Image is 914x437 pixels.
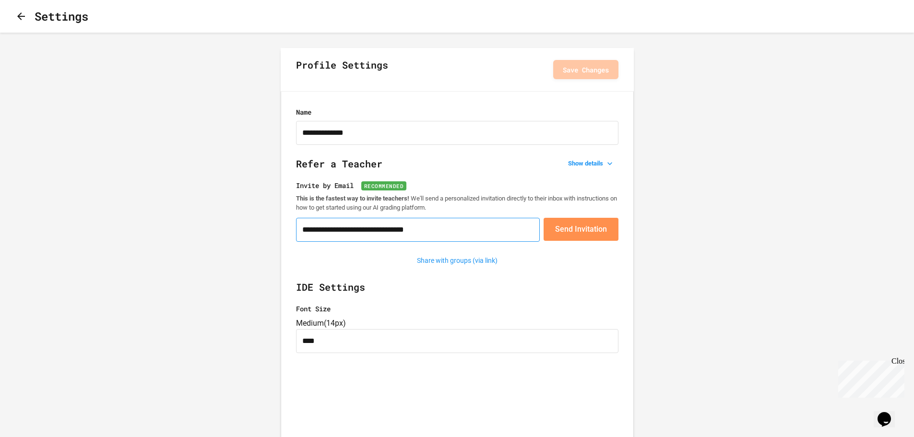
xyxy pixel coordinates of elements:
iframe: chat widget [834,357,904,398]
button: Send Invitation [544,218,618,241]
h2: IDE Settings [296,280,618,304]
span: Recommended [361,181,407,190]
p: We'll send a personalized invitation directly to their inbox with instructions on how to get star... [296,194,618,212]
h2: Profile Settings [296,58,388,82]
div: Medium ( 14px ) [296,318,618,329]
button: Save Changes [553,60,618,79]
h1: Settings [35,8,88,25]
label: Invite by Email [296,180,618,190]
button: Show details [564,157,618,170]
label: Font Size [296,304,618,314]
div: Chat with us now!Close [4,4,66,61]
h2: Refer a Teacher [296,156,618,180]
button: Share with groups (via link) [412,253,502,268]
label: Name [296,107,618,117]
strong: This is the fastest way to invite teachers! [296,195,409,202]
iframe: chat widget [874,399,904,427]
